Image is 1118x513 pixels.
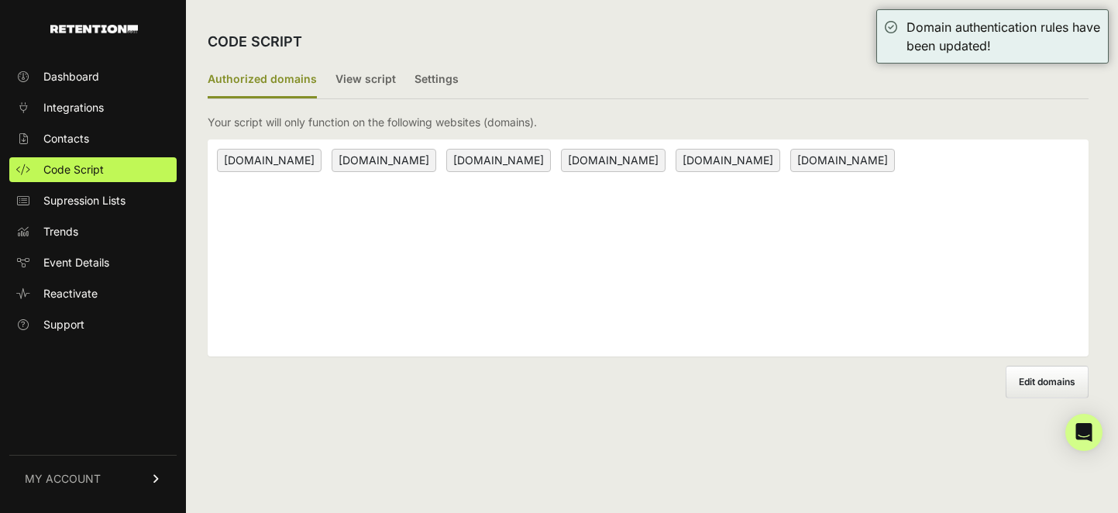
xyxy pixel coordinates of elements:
span: MY ACCOUNT [25,471,101,487]
span: [DOMAIN_NAME] [217,149,322,172]
a: Contacts [9,126,177,151]
h2: CODE SCRIPT [208,31,302,53]
a: Event Details [9,250,177,275]
a: Trends [9,219,177,244]
div: Domain authentication rules have been updated! [906,18,1100,55]
div: Open Intercom Messenger [1065,414,1103,451]
span: Contacts [43,131,89,146]
span: [DOMAIN_NAME] [561,149,666,172]
a: MY ACCOUNT [9,455,177,502]
span: Code Script [43,162,104,177]
span: [DOMAIN_NAME] [332,149,436,172]
a: Reactivate [9,281,177,306]
span: Supression Lists [43,193,126,208]
span: Support [43,317,84,332]
span: [DOMAIN_NAME] [676,149,780,172]
span: Edit domains [1019,376,1075,387]
a: Integrations [9,95,177,120]
a: Supression Lists [9,188,177,213]
span: [DOMAIN_NAME] [790,149,895,172]
label: Settings [415,62,459,98]
span: Trends [43,224,78,239]
label: View script [335,62,396,98]
span: Reactivate [43,286,98,301]
span: Event Details [43,255,109,270]
span: [DOMAIN_NAME] [446,149,551,172]
a: Code Script [9,157,177,182]
a: Dashboard [9,64,177,89]
label: Authorized domains [208,62,317,98]
span: Integrations [43,100,104,115]
img: Retention.com [50,25,138,33]
a: Support [9,312,177,337]
span: Dashboard [43,69,99,84]
p: Your script will only function on the following websites (domains). [208,115,537,130]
